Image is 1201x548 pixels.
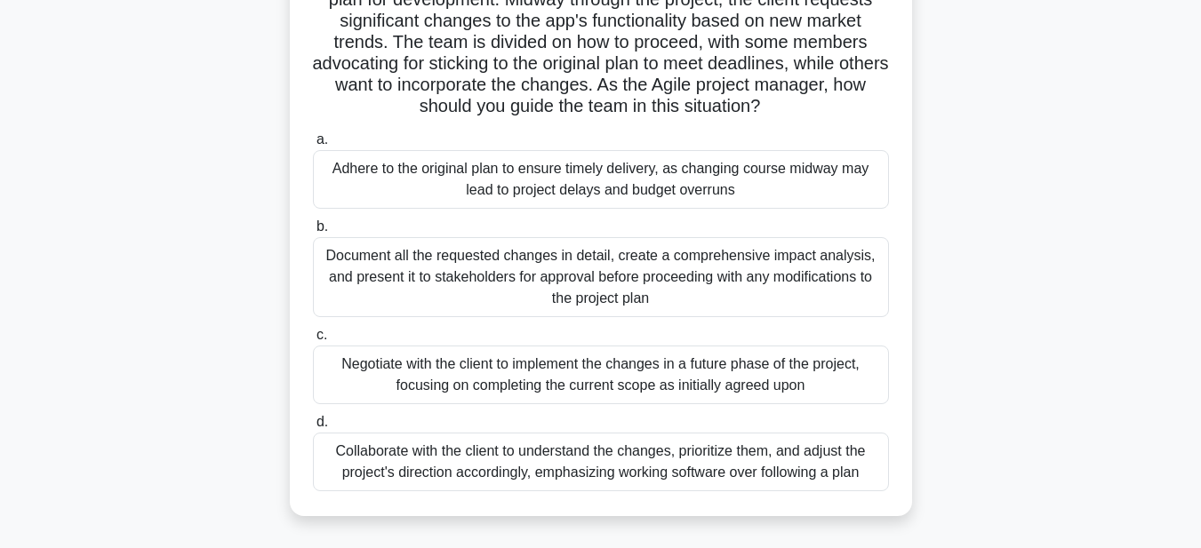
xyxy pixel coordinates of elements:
span: c. [316,327,327,342]
div: Adhere to the original plan to ensure timely delivery, as changing course midway may lead to proj... [313,150,889,209]
div: Negotiate with the client to implement the changes in a future phase of the project, focusing on ... [313,345,889,404]
span: d. [316,414,328,429]
div: Document all the requested changes in detail, create a comprehensive impact analysis, and present... [313,237,889,317]
span: b. [316,218,328,234]
span: a. [316,131,328,147]
div: Collaborate with the client to understand the changes, prioritize them, and adjust the project's ... [313,433,889,491]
